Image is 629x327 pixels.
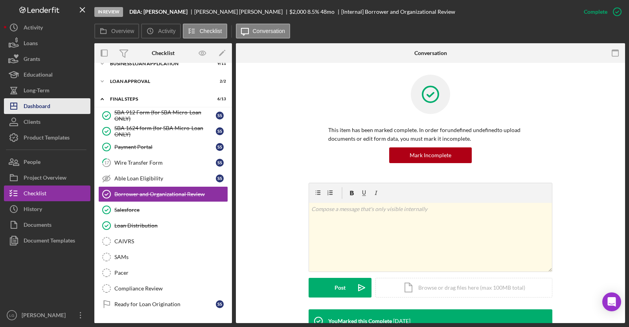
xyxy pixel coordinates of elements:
[289,9,306,15] div: $2,000
[183,24,227,39] button: Checklist
[152,50,175,56] div: Checklist
[114,175,216,182] div: Able Loan Eligibility
[111,28,134,34] label: Overview
[24,98,50,116] div: Dashboard
[576,4,625,20] button: Complete
[320,9,335,15] div: 48 mo
[236,24,291,39] button: Conversation
[114,109,216,122] div: SBA 912 Form (for SBA Micro-Loan ONLY)
[114,301,216,307] div: Ready for Loan Origination
[212,79,226,84] div: 2 / 2
[212,97,226,101] div: 6 / 13
[341,9,455,15] div: [Internal] Borrower and Organizational Review
[98,171,228,186] a: Able Loan EligibilitySS
[253,28,285,34] label: Conversation
[309,278,372,298] button: Post
[216,127,224,135] div: S S
[114,254,228,260] div: SAMs
[4,217,90,233] button: Documents
[114,160,216,166] div: Wire Transfer Form
[194,9,289,15] div: [PERSON_NAME] [PERSON_NAME]
[4,98,90,114] a: Dashboard
[158,28,175,34] label: Activity
[4,67,90,83] button: Educational
[4,233,90,248] button: Document Templates
[24,20,43,37] div: Activity
[110,97,206,101] div: Final Steps
[114,125,216,138] div: SBA 1624 form (for SBA Micro-Loan ONLY)
[216,159,224,167] div: S S
[4,130,90,145] button: Product Templates
[602,292,621,311] div: Open Intercom Messenger
[98,139,228,155] a: Payment PortalSS
[98,218,228,233] a: Loan Distribution
[98,186,228,202] a: Borrower and Organizational Review
[389,147,472,163] button: Mark Incomplete
[212,61,226,66] div: 9 / 11
[24,114,40,132] div: Clients
[114,285,228,292] div: Compliance Review
[24,83,50,100] div: Long-Term
[110,61,206,66] div: BUSINESS LOAN APPLICATION
[94,7,123,17] div: In Review
[98,281,228,296] a: Compliance Review
[24,201,42,219] div: History
[98,249,228,265] a: SAMs
[98,265,228,281] a: Pacer
[24,130,70,147] div: Product Templates
[216,300,224,308] div: S S
[9,313,15,318] text: LG
[216,175,224,182] div: S S
[335,278,346,298] div: Post
[24,233,75,250] div: Document Templates
[410,147,451,163] div: Mark Incomplete
[98,296,228,312] a: Ready for Loan OriginationSS
[216,143,224,151] div: S S
[129,9,188,15] b: DBA: [PERSON_NAME]
[24,35,38,53] div: Loans
[4,307,90,323] button: LG[PERSON_NAME]
[98,123,228,139] a: SBA 1624 form (for SBA Micro-Loan ONLY)SS
[4,20,90,35] button: Activity
[98,108,228,123] a: SBA 912 Form (for SBA Micro-Loan ONLY)SS
[4,51,90,67] button: Grants
[584,4,607,20] div: Complete
[4,170,90,186] a: Project Overview
[4,83,90,98] button: Long-Term
[114,222,228,229] div: Loan Distribution
[328,126,533,143] p: This item has been marked complete. In order for undefined undefined to upload documents or edit ...
[4,201,90,217] button: History
[24,67,53,85] div: Educational
[216,112,224,119] div: S S
[4,154,90,170] button: People
[114,207,228,213] div: Salesforce
[98,233,228,249] a: CAIVRS
[414,50,447,56] div: Conversation
[4,114,90,130] button: Clients
[98,155,228,171] a: 17Wire Transfer FormSS
[114,144,216,150] div: Payment Portal
[24,154,40,172] div: People
[104,160,109,165] tspan: 17
[4,35,90,51] button: Loans
[307,9,319,15] div: 8.5 %
[20,307,71,325] div: [PERSON_NAME]
[24,217,51,235] div: Documents
[94,24,139,39] button: Overview
[24,186,46,203] div: Checklist
[24,51,40,69] div: Grants
[114,238,228,244] div: CAIVRS
[200,28,222,34] label: Checklist
[114,270,228,276] div: Pacer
